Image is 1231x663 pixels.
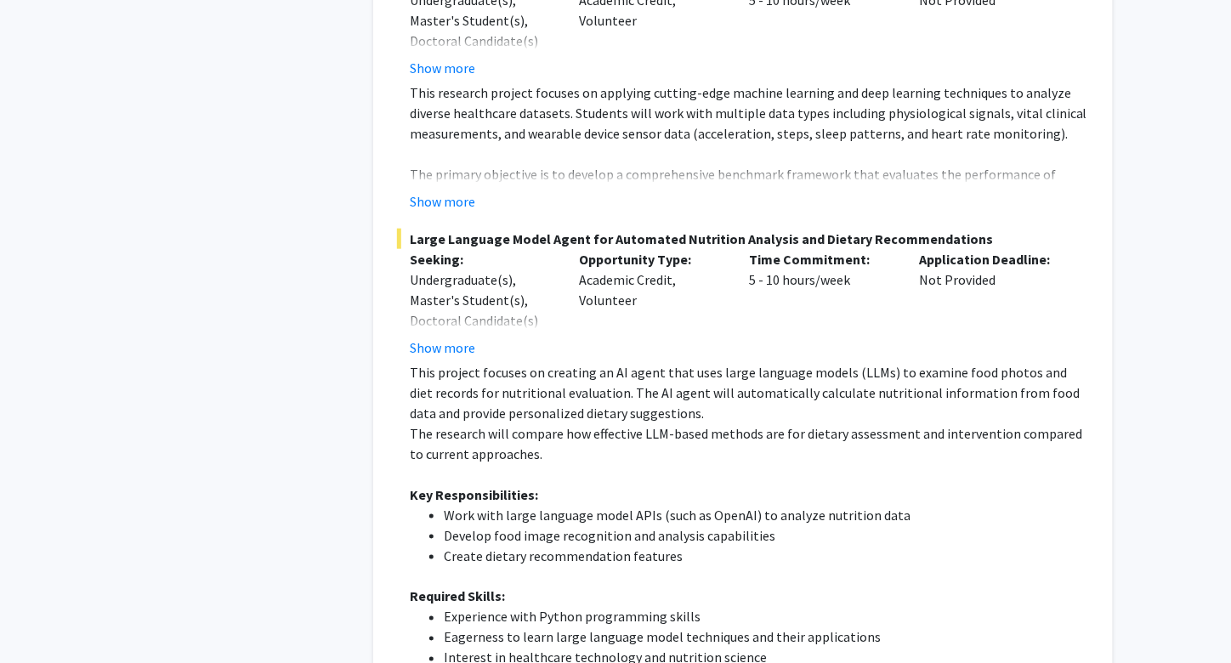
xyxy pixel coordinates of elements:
[444,546,1089,566] li: Create dietary recommendation features
[444,525,1089,546] li: Develop food image recognition and analysis capabilities
[737,249,907,358] div: 5 - 10 hours/week
[410,362,1089,423] p: This project focuses on creating an AI agent that uses large language models (LLMs) to examine fo...
[919,249,1064,269] p: Application Deadline:
[444,505,1089,525] li: Work with large language model APIs (such as OpenAI) to analyze nutrition data
[410,269,554,371] div: Undergraduate(s), Master's Student(s), Doctoral Candidate(s) (PhD, MD, DMD, PharmD, etc.)
[410,58,475,78] button: Show more
[410,588,505,605] strong: Required Skills:
[580,249,724,269] p: Opportunity Type:
[410,191,475,212] button: Show more
[410,164,1089,246] p: The primary objective is to develop a comprehensive benchmark framework that evaluates the perfor...
[410,423,1089,464] p: The research will compare how effective LLM-based methods are for dietary assessment and interven...
[410,249,554,269] p: Seeking:
[410,337,475,358] button: Show more
[410,82,1089,144] p: This research project focuses on applying cutting-edge machine learning and deep learning techniq...
[410,486,538,503] strong: Key Responsibilities:
[906,249,1076,358] div: Not Provided
[444,627,1089,648] li: Eagerness to learn large language model techniques and their applications
[444,607,1089,627] li: Experience with Python programming skills
[750,249,894,269] p: Time Commitment:
[567,249,737,358] div: Academic Credit, Volunteer
[397,229,1089,249] span: Large Language Model Agent for Automated Nutrition Analysis and Dietary Recommendations
[13,586,72,650] iframe: Chat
